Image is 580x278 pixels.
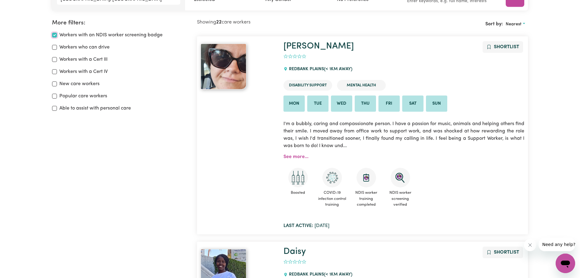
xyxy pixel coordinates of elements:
[283,223,329,228] span: [DATE]
[307,96,329,112] li: Available on Tue
[483,247,523,258] button: Add to shortlist
[322,168,342,187] img: CS Academy: COVID-19 Infection Control Training course completed
[283,154,308,159] a: See more...
[324,272,352,277] span: (< 1km away)
[216,20,222,25] b: 22
[288,168,308,187] img: Care and support worker has received booster dose of COVID-19 vaccination
[59,92,107,100] label: Popular care workers
[283,247,306,256] a: Daisy
[503,20,528,29] button: Sort search results
[201,44,276,89] a: DeAna
[283,96,305,112] li: Available on Mon
[556,254,575,273] iframe: Button to launch messaging window
[378,96,400,112] li: Available on Fri
[197,20,363,25] h2: Showing care workers
[524,239,536,251] iframe: Close message
[386,187,415,210] span: NDIS worker screening verified
[59,68,108,75] label: Workers with a Cert IV
[283,61,356,78] div: REDBANK PLAINS
[352,187,381,210] span: NDIS worker training completed
[283,53,306,60] div: add rating by typing an integer from 0 to 5 or pressing arrow keys
[59,80,100,88] label: New care workers
[59,31,163,39] label: Workers with an NDIS worker screening badge
[283,223,313,228] b: Last active:
[318,187,347,210] span: COVID-19 infection control training
[201,44,246,89] img: View DeAna's profile
[59,56,107,63] label: Workers with a Cert III
[391,168,410,187] img: NDIS Worker Screening Verified
[283,80,332,91] li: Disability Support
[506,22,522,27] span: Nearest
[539,238,575,251] iframe: Message from company
[331,96,352,112] li: Available on Wed
[355,96,376,112] li: Available on Thu
[59,105,131,112] label: Able to assist with personal care
[402,96,424,112] li: Available on Sat
[494,250,519,255] span: Shortlist
[283,117,524,153] p: I'm a bubbly, caring and compassionate person. I have a passion for music, animals and helping ot...
[4,4,37,9] span: Need any help?
[283,42,354,51] a: [PERSON_NAME]
[485,22,503,27] span: Sort by:
[59,44,110,51] label: Workers who can drive
[283,258,306,265] div: add rating by typing an integer from 0 to 5 or pressing arrow keys
[357,168,376,187] img: CS Academy: Introduction to NDIS Worker Training course completed
[426,96,447,112] li: Available on Sun
[483,41,523,53] button: Add to shortlist
[283,187,313,198] span: Boosted
[52,20,190,27] h2: More filters:
[494,45,519,49] span: Shortlist
[337,80,386,91] li: Mental Health
[324,67,352,71] span: (< 1km away)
